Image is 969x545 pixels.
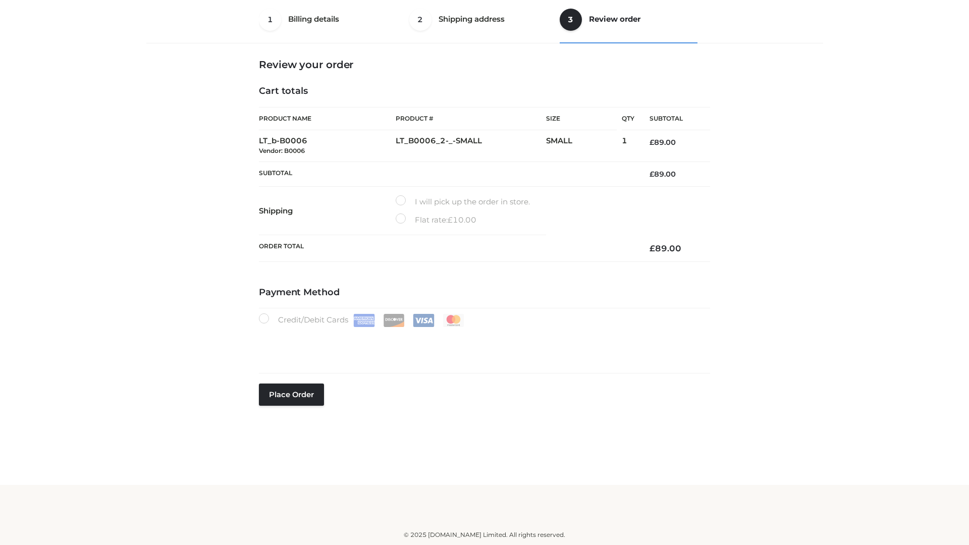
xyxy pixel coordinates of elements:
span: £ [650,243,655,253]
span: £ [650,170,654,179]
bdi: 89.00 [650,243,681,253]
img: Discover [383,314,405,327]
label: I will pick up the order in store. [396,195,530,208]
label: Credit/Debit Cards [259,313,465,327]
h3: Review your order [259,59,710,71]
bdi: 89.00 [650,170,676,179]
bdi: 89.00 [650,138,676,147]
th: Subtotal [259,161,634,186]
td: LT_B0006_2-_-SMALL [396,130,546,162]
th: Size [546,107,617,130]
h4: Payment Method [259,287,710,298]
iframe: Secure payment input frame [257,325,708,362]
button: Place order [259,384,324,406]
td: 1 [622,130,634,162]
h4: Cart totals [259,86,710,97]
th: Product # [396,107,546,130]
th: Qty [622,107,634,130]
img: Amex [353,314,375,327]
img: Mastercard [443,314,464,327]
small: Vendor: B0006 [259,147,305,154]
th: Product Name [259,107,396,130]
th: Subtotal [634,107,710,130]
th: Order Total [259,235,634,262]
img: Visa [413,314,435,327]
td: SMALL [546,130,622,162]
td: LT_b-B0006 [259,130,396,162]
div: © 2025 [DOMAIN_NAME] Limited. All rights reserved. [150,530,819,540]
bdi: 10.00 [448,215,476,225]
th: Shipping [259,187,396,235]
span: £ [448,215,453,225]
label: Flat rate: [396,213,476,227]
span: £ [650,138,654,147]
